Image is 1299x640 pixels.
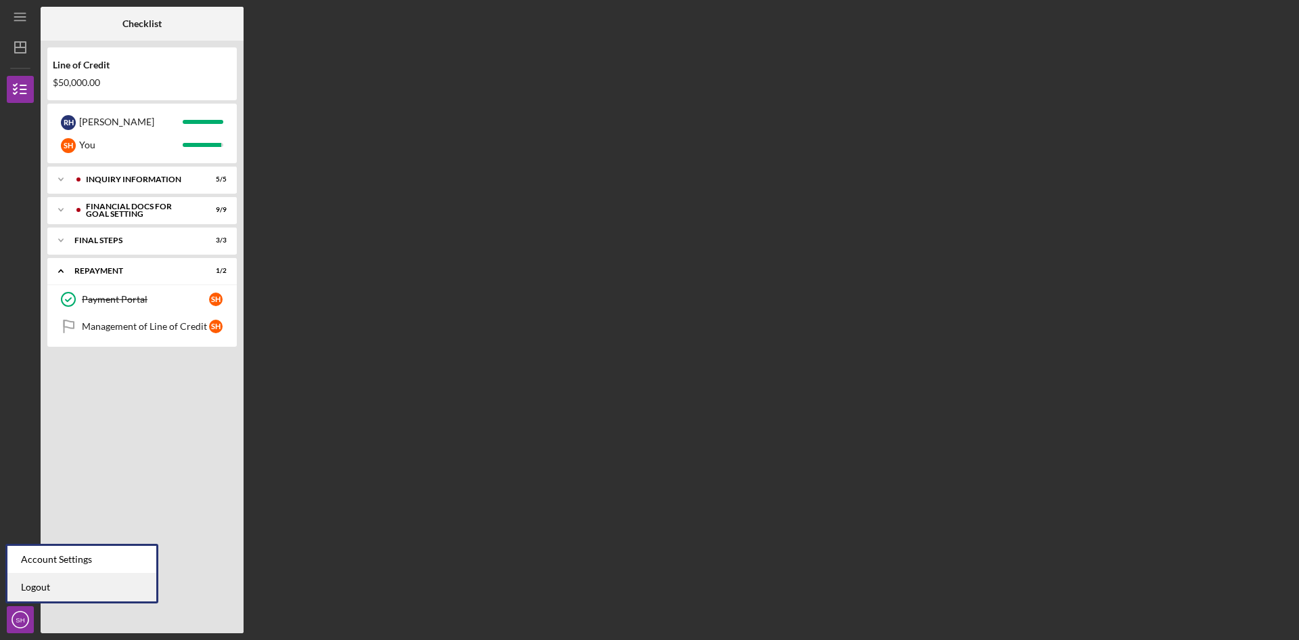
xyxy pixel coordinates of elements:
[202,206,227,214] div: 9 / 9
[54,286,230,313] a: Payment PortalSH
[16,616,24,624] text: SH
[7,546,156,574] div: Account Settings
[86,175,193,184] div: INQUIRY INFORMATION
[79,110,183,133] div: [PERSON_NAME]
[74,236,193,244] div: FINAL STEPS
[82,294,209,305] div: Payment Portal
[122,18,162,29] b: Checklist
[82,321,209,332] div: Management of Line of Credit
[61,138,76,153] div: S H
[79,133,183,156] div: You
[202,236,227,244] div: 3 / 3
[53,60,231,70] div: Line of Credit
[202,175,227,184] div: 5 / 5
[7,574,156,601] a: Logout
[53,77,231,88] div: $50,000.00
[74,267,193,275] div: Repayment
[86,202,193,218] div: Financial Docs for Goal Setting
[202,267,227,275] div: 1 / 2
[61,115,76,130] div: R H
[54,313,230,340] a: Management of Line of CreditSH
[209,293,223,306] div: S H
[7,606,34,633] button: SH
[209,320,223,333] div: S H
